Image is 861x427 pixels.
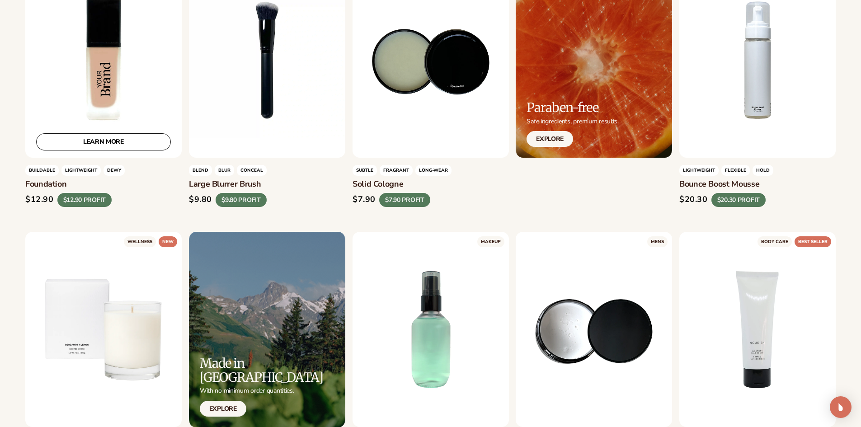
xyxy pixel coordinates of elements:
[200,387,345,395] p: With no minimum order quantities.
[25,195,54,205] div: $12.90
[830,396,852,418] div: Open Intercom Messenger
[36,133,171,150] a: LEARN MORE
[200,401,246,417] a: Explore
[380,165,413,176] span: fragrant
[200,357,345,385] h2: Made in [GEOGRAPHIC_DATA]
[57,192,112,206] div: $12.90 PROFIT
[353,165,377,176] span: subtle
[679,179,836,189] h3: Bounce boost mousse
[721,165,750,176] span: flexible
[379,192,430,206] div: $7.90 PROFIT
[189,165,212,176] span: blend
[527,131,573,147] a: Explore
[753,165,773,176] span: hold
[527,117,618,126] p: Safe ingredients, premium results.
[189,195,212,205] div: $9.80
[216,192,267,206] div: $9.80 PROFIT
[61,165,101,176] span: lightweight
[415,165,452,176] span: long-wear
[353,195,376,205] div: $7.90
[25,165,59,176] span: Buildable
[189,179,345,189] h3: Large blurrer brush
[237,165,267,176] span: conceal
[353,179,509,189] h3: Solid cologne
[527,101,618,115] h2: Paraben-free
[679,195,708,205] div: $20.30
[679,165,719,176] span: lightweight
[104,165,125,176] span: dewy
[711,192,766,206] div: $20.30 PROFIT
[25,179,182,189] h3: Foundation
[215,165,234,176] span: blur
